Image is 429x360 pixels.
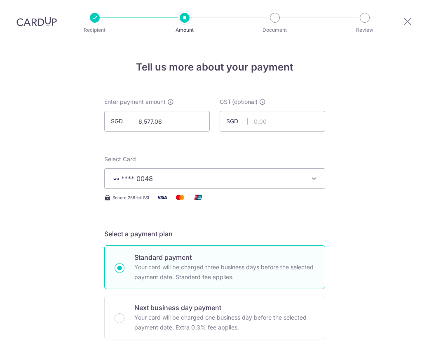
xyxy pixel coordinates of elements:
p: Amount [154,26,215,34]
img: Mastercard [172,192,188,202]
span: (optional) [232,98,258,106]
span: Enter payment amount [104,98,166,106]
span: Secure 256-bit SSL [113,194,150,201]
p: Your card will be charged one business day before the selected payment date. Extra 0.3% fee applies. [134,313,315,332]
span: SGD [226,117,248,125]
p: Review [334,26,395,34]
p: Recipient [64,26,125,34]
p: Your card will be charged three business days before the selected payment date. Standard fee appl... [134,262,315,282]
input: 0.00 [220,111,325,132]
p: Document [244,26,305,34]
h5: Select a payment plan [104,229,325,239]
p: Next business day payment [134,303,315,313]
span: GST [220,98,231,106]
img: CardUp [16,16,57,26]
span: SGD [111,117,132,125]
input: 0.00 [104,111,210,132]
p: Standard payment [134,252,315,262]
h4: Tell us more about your payment [104,60,325,75]
span: translation missing: en.payables.payment_networks.credit_card.summary.labels.select_card [104,155,136,162]
img: VISA [111,176,121,182]
img: Visa [154,192,170,202]
img: Union Pay [190,192,206,202]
